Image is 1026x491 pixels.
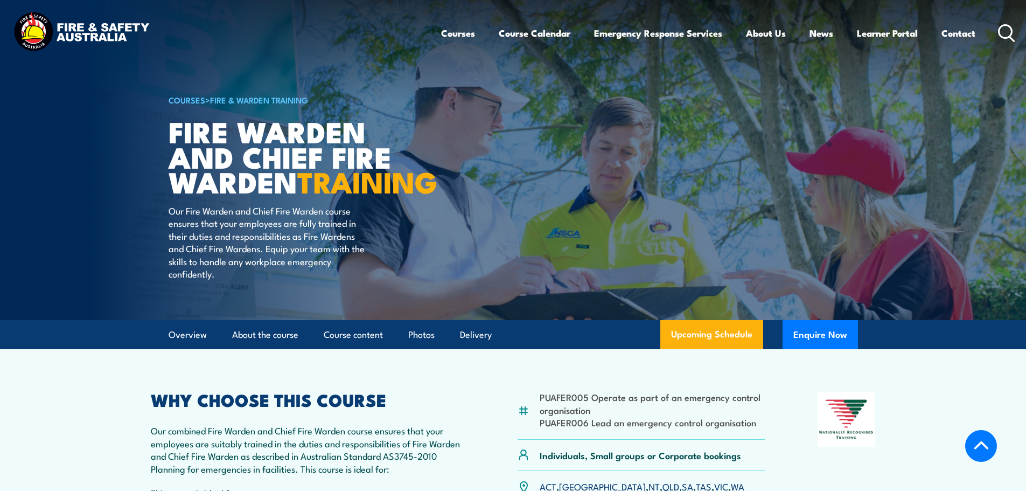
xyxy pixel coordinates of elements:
[783,320,858,349] button: Enquire Now
[324,321,383,349] a: Course content
[809,19,833,47] a: News
[941,19,975,47] a: Contact
[540,391,765,416] li: PUAFER005 Operate as part of an emergency control organisation
[408,321,435,349] a: Photos
[232,321,298,349] a: About the course
[169,93,435,106] h6: >
[857,19,918,47] a: Learner Portal
[818,392,876,447] img: Nationally Recognised Training logo.
[210,94,308,106] a: Fire & Warden Training
[297,158,437,203] strong: TRAINING
[441,19,475,47] a: Courses
[169,94,205,106] a: COURSES
[499,19,570,47] a: Course Calendar
[746,19,786,47] a: About Us
[540,416,765,428] li: PUAFER006 Lead an emergency control organisation
[151,392,465,407] h2: WHY CHOOSE THIS COURSE
[660,320,763,349] a: Upcoming Schedule
[460,321,492,349] a: Delivery
[594,19,722,47] a: Emergency Response Services
[540,449,741,461] p: Individuals, Small groups or Corporate bookings
[151,424,465,475] p: Our combined Fire Warden and Chief Fire Warden course ensures that your employees are suitably tr...
[169,119,435,194] h1: Fire Warden and Chief Fire Warden
[169,321,207,349] a: Overview
[169,204,365,280] p: Our Fire Warden and Chief Fire Warden course ensures that your employees are fully trained in the...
